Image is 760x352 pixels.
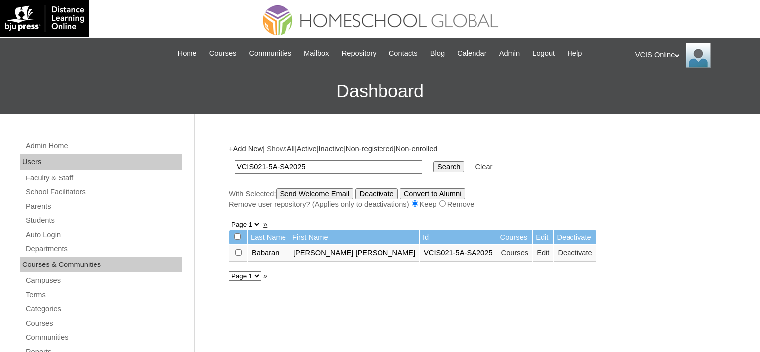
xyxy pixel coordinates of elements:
[229,199,721,210] div: Remove user repository? (Applies only to deactivations) Keep Remove
[248,230,289,245] td: Last Name
[25,200,182,213] a: Parents
[263,220,267,228] a: »
[420,230,497,245] td: Id
[452,48,491,59] a: Calendar
[554,230,596,245] td: Deactivate
[25,331,182,344] a: Communities
[5,69,755,114] h3: Dashboard
[567,48,582,59] span: Help
[25,317,182,330] a: Courses
[25,186,182,198] a: School Facilitators
[235,160,422,174] input: Search
[25,172,182,184] a: Faculty & Staff
[384,48,423,59] a: Contacts
[430,48,445,59] span: Blog
[289,230,419,245] td: First Name
[25,140,182,152] a: Admin Home
[263,272,267,280] a: »
[299,48,334,59] a: Mailbox
[25,303,182,315] a: Categories
[287,145,295,153] a: All
[425,48,450,59] a: Blog
[244,48,296,59] a: Communities
[475,163,492,171] a: Clear
[400,188,466,199] input: Convert to Alumni
[209,48,237,59] span: Courses
[562,48,587,59] a: Help
[686,43,711,68] img: VCIS Online Admin
[25,214,182,227] a: Students
[532,48,555,59] span: Logout
[289,245,419,262] td: [PERSON_NAME] [PERSON_NAME]
[342,48,377,59] span: Repository
[173,48,202,59] a: Home
[635,43,750,68] div: VCIS Online
[25,243,182,255] a: Departments
[20,257,182,273] div: Courses & Communities
[355,188,397,199] input: Deactivate
[420,245,497,262] td: VCIS021-5A-SA2025
[233,145,263,153] a: Add New
[297,145,317,153] a: Active
[501,249,529,257] a: Courses
[337,48,381,59] a: Repository
[319,145,344,153] a: Inactive
[527,48,560,59] a: Logout
[178,48,197,59] span: Home
[494,48,525,59] a: Admin
[25,289,182,301] a: Terms
[346,145,394,153] a: Non-registered
[249,48,291,59] span: Communities
[229,144,721,209] div: + | Show: | | | |
[20,154,182,170] div: Users
[276,188,354,199] input: Send Welcome Email
[304,48,329,59] span: Mailbox
[229,188,721,210] div: With Selected:
[457,48,486,59] span: Calendar
[389,48,418,59] span: Contacts
[497,230,533,245] td: Courses
[204,48,242,59] a: Courses
[248,245,289,262] td: Babaran
[433,161,464,172] input: Search
[5,5,84,32] img: logo-white.png
[396,145,438,153] a: Non-enrolled
[499,48,520,59] span: Admin
[558,249,592,257] a: Deactivate
[25,274,182,287] a: Campuses
[533,230,553,245] td: Edit
[537,249,549,257] a: Edit
[25,229,182,241] a: Auto Login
